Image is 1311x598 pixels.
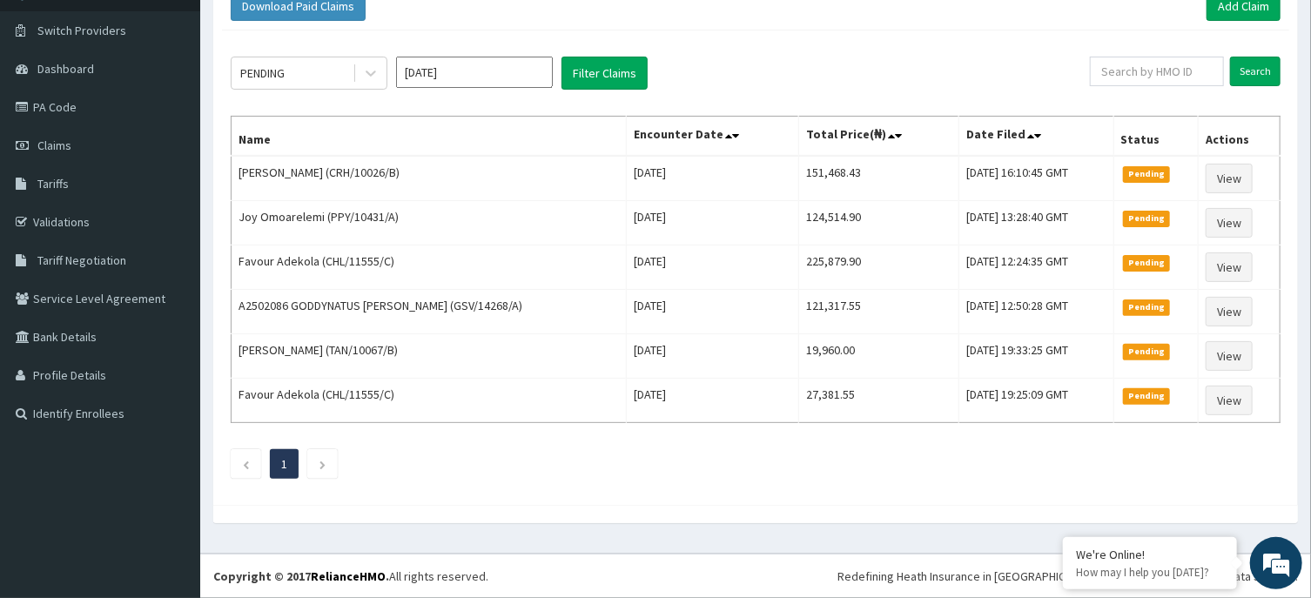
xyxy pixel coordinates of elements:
[959,334,1113,379] td: [DATE] 19:33:25 GMT
[1206,386,1253,415] a: View
[232,156,627,201] td: [PERSON_NAME] (CRH/10026/B)
[37,252,126,268] span: Tariff Negotiation
[799,201,959,245] td: 124,514.90
[396,57,553,88] input: Select Month and Year
[959,201,1113,245] td: [DATE] 13:28:40 GMT
[281,456,287,472] a: Page 1 is your current page
[626,117,798,157] th: Encounter Date
[626,245,798,290] td: [DATE]
[1123,255,1171,271] span: Pending
[626,156,798,201] td: [DATE]
[232,245,627,290] td: Favour Adekola (CHL/11555/C)
[32,87,71,131] img: d_794563401_company_1708531726252_794563401
[959,156,1113,201] td: [DATE] 16:10:45 GMT
[799,156,959,201] td: 151,468.43
[626,379,798,423] td: [DATE]
[232,290,627,334] td: A2502086 GODDYNATUS [PERSON_NAME] (GSV/14268/A)
[1199,117,1281,157] th: Actions
[626,290,798,334] td: [DATE]
[1230,57,1281,86] input: Search
[1123,388,1171,404] span: Pending
[1206,208,1253,238] a: View
[213,568,389,584] strong: Copyright © 2017 .
[799,379,959,423] td: 27,381.55
[311,568,386,584] a: RelianceHMO
[799,290,959,334] td: 121,317.55
[240,64,285,82] div: PENDING
[232,334,627,379] td: [PERSON_NAME] (TAN/10067/B)
[286,9,327,50] div: Minimize live chat window
[959,379,1113,423] td: [DATE] 19:25:09 GMT
[959,245,1113,290] td: [DATE] 12:24:35 GMT
[959,117,1113,157] th: Date Filed
[1090,57,1224,86] input: Search by HMO ID
[319,456,326,472] a: Next page
[101,185,240,360] span: We're online!
[1113,117,1198,157] th: Status
[37,176,69,191] span: Tariffs
[9,407,332,467] textarea: Type your message and hit 'Enter'
[626,201,798,245] td: [DATE]
[91,97,292,120] div: Chat with us now
[232,201,627,245] td: Joy Omoarelemi (PPY/10431/A)
[232,117,627,157] th: Name
[37,61,94,77] span: Dashboard
[1076,547,1224,562] div: We're Online!
[1123,344,1171,359] span: Pending
[1123,299,1171,315] span: Pending
[959,290,1113,334] td: [DATE] 12:50:28 GMT
[37,138,71,153] span: Claims
[561,57,648,90] button: Filter Claims
[37,23,126,38] span: Switch Providers
[1206,341,1253,371] a: View
[1123,166,1171,182] span: Pending
[200,554,1311,598] footer: All rights reserved.
[1206,252,1253,282] a: View
[1123,211,1171,226] span: Pending
[799,245,959,290] td: 225,879.90
[232,379,627,423] td: Favour Adekola (CHL/11555/C)
[799,334,959,379] td: 19,960.00
[626,334,798,379] td: [DATE]
[799,117,959,157] th: Total Price(₦)
[1206,164,1253,193] a: View
[1206,297,1253,326] a: View
[242,456,250,472] a: Previous page
[1076,565,1224,580] p: How may I help you today?
[837,568,1298,585] div: Redefining Heath Insurance in [GEOGRAPHIC_DATA] using Telemedicine and Data Science!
